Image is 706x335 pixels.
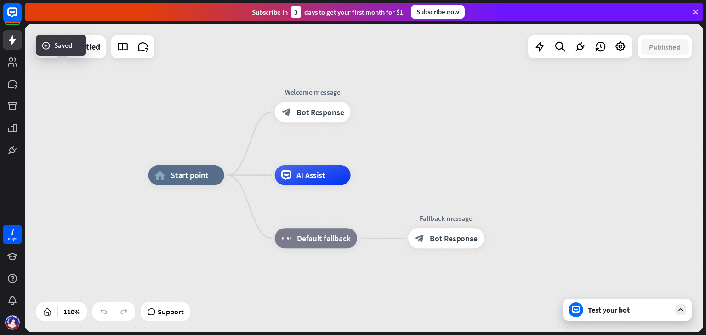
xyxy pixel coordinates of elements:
[401,213,492,223] div: Fallback message
[10,227,15,235] div: 7
[297,233,351,243] span: Default fallback
[281,233,292,243] i: block_fallback
[296,170,325,180] span: AI Assist
[267,87,358,97] div: Welcome message
[411,5,465,19] div: Subscribe now
[61,304,83,319] div: 110%
[281,107,291,117] i: block_bot_response
[641,39,689,55] button: Published
[70,35,100,58] div: Untitled
[41,41,51,50] i: success
[155,170,165,180] i: home_2
[8,235,17,242] div: days
[252,6,404,18] div: Subscribe in days to get your first month for $1
[3,225,22,244] a: 7 days
[296,107,344,117] span: Bot Response
[291,6,301,18] div: 3
[171,170,209,180] span: Start point
[415,233,425,243] i: block_bot_response
[158,304,184,319] span: Support
[588,305,671,314] div: Test your bot
[54,40,72,50] span: Saved
[7,4,35,31] button: Open LiveChat chat widget
[430,233,477,243] span: Bot Response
